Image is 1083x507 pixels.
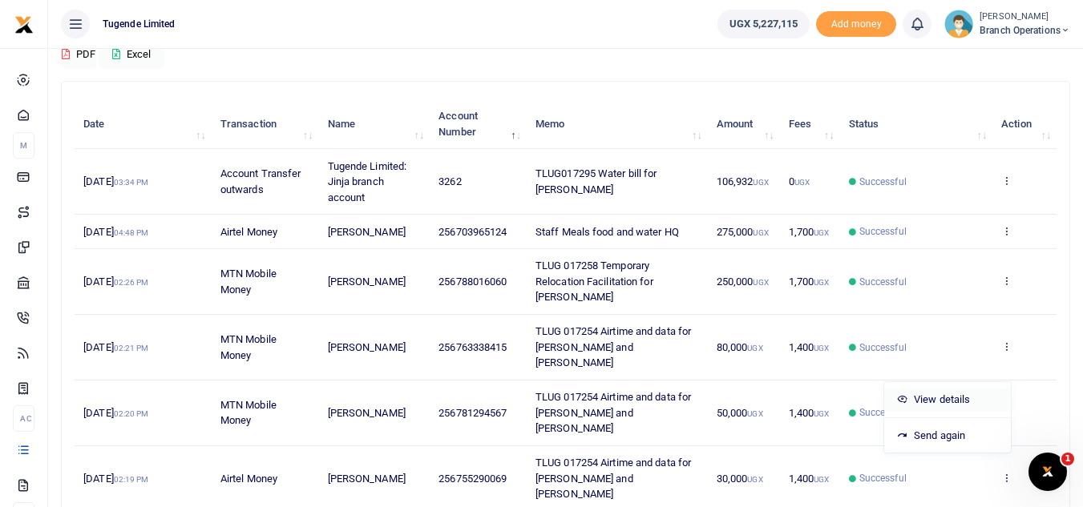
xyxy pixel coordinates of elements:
[789,341,830,353] span: 1,400
[114,278,149,287] small: 02:26 PM
[13,132,34,159] li: M
[753,278,768,287] small: UGX
[96,17,182,31] span: Tugende Limited
[747,344,762,352] small: UGX
[328,276,406,288] span: [PERSON_NAME]
[527,99,708,149] th: Memo: activate to sort column ascending
[794,178,810,187] small: UGX
[220,333,277,361] span: MTN Mobile Money
[14,15,34,34] img: logo-small
[814,278,829,287] small: UGX
[884,425,1011,447] a: Send again
[318,99,430,149] th: Name: activate to sort column ascending
[980,10,1070,24] small: [PERSON_NAME]
[114,228,149,237] small: 04:48 PM
[83,175,148,187] span: [DATE]
[717,407,763,419] span: 50,000
[220,167,301,195] span: Account Transfer outwards
[711,10,816,38] li: Wallet ballance
[839,99,992,149] th: Status: activate to sort column ascending
[717,10,810,38] a: UGX 5,227,115
[944,10,973,38] img: profile-user
[789,407,830,419] span: 1,400
[220,473,277,485] span: Airtel Money
[859,275,907,289] span: Successful
[438,341,507,353] span: 256763338415
[13,405,34,432] li: Ac
[708,99,780,149] th: Amount: activate to sort column ascending
[1028,453,1067,491] iframe: Intercom live chat
[212,99,319,149] th: Transaction: activate to sort column ascending
[220,399,277,427] span: MTN Mobile Money
[75,99,212,149] th: Date: activate to sort column ascending
[717,175,769,187] span: 106,932
[789,473,830,485] span: 1,400
[328,160,407,203] span: Tugende Limited: Jinja branch account
[747,409,762,418] small: UGX
[114,409,149,418] small: 02:20 PM
[83,341,148,353] span: [DATE]
[535,226,679,238] span: Staff Meals food and water HQ
[859,175,907,189] span: Successful
[944,10,1070,38] a: profile-user [PERSON_NAME] Branch Operations
[438,276,507,288] span: 256788016060
[83,473,148,485] span: [DATE]
[14,18,34,30] a: logo-small logo-large logo-large
[328,341,406,353] span: [PERSON_NAME]
[992,99,1057,149] th: Action: activate to sort column ascending
[438,175,461,187] span: 3262
[535,325,691,368] span: TLUG 017254 Airtime and data for [PERSON_NAME] and [PERSON_NAME]
[438,407,507,419] span: 256781294567
[816,11,896,38] span: Add money
[328,473,406,485] span: [PERSON_NAME]
[814,409,829,418] small: UGX
[789,276,830,288] span: 1,700
[859,471,907,485] span: Successful
[747,475,762,484] small: UGX
[535,457,691,500] span: TLUG 017254 Airtime and data for [PERSON_NAME] and [PERSON_NAME]
[717,276,769,288] span: 250,000
[729,16,798,32] span: UGX 5,227,115
[220,226,277,238] span: Airtel Money
[859,405,907,420] span: Successful
[114,178,149,187] small: 03:34 PM
[535,167,657,195] span: TLUG017295 Water bill for [PERSON_NAME]
[780,99,840,149] th: Fees: activate to sort column ascending
[814,475,829,484] small: UGX
[859,340,907,355] span: Successful
[438,226,507,238] span: 256703965124
[816,17,896,29] a: Add money
[717,226,769,238] span: 275,000
[753,228,768,237] small: UGX
[1061,453,1074,465] span: 1
[789,226,830,238] span: 1,700
[814,344,829,352] small: UGX
[884,388,1011,411] a: View details
[83,407,148,419] span: [DATE]
[328,226,406,238] span: [PERSON_NAME]
[717,473,763,485] span: 30,000
[99,41,164,68] button: Excel
[980,23,1070,38] span: Branch Operations
[430,99,527,149] th: Account Number: activate to sort column descending
[859,224,907,239] span: Successful
[114,475,149,484] small: 02:19 PM
[814,228,829,237] small: UGX
[789,175,810,187] span: 0
[816,11,896,38] li: Toup your wallet
[220,268,277,296] span: MTN Mobile Money
[753,178,768,187] small: UGX
[61,41,96,68] button: PDF
[535,260,653,303] span: TLUG 017258 Temporary Relocation Facilitation for [PERSON_NAME]
[438,473,507,485] span: 256755290069
[83,226,148,238] span: [DATE]
[83,276,148,288] span: [DATE]
[114,344,149,352] small: 02:21 PM
[535,391,691,434] span: TLUG 017254 Airtime and data for [PERSON_NAME] and [PERSON_NAME]
[717,341,763,353] span: 80,000
[328,407,406,419] span: [PERSON_NAME]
